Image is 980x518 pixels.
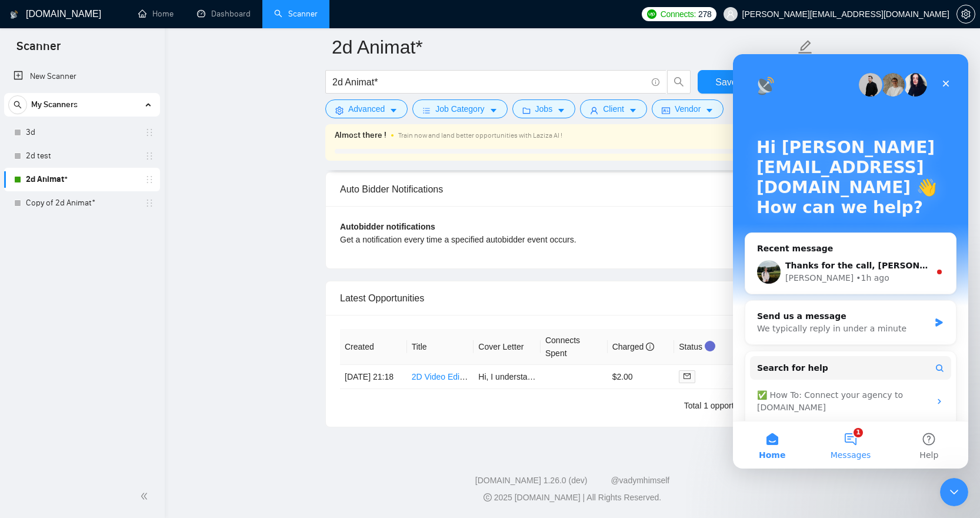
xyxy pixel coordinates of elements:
button: Search for help [17,302,218,326]
img: Profile image for Vadym [14,9,33,28]
th: Status [674,329,741,365]
img: logo [10,5,18,24]
span: Scanner [7,38,70,62]
span: Close [139,15,146,22]
div: Tooltip anchor [705,341,715,351]
span: holder [145,175,154,184]
span: Save [715,75,736,89]
iframe: To enrich screen reader interactions, please activate Accessibility in Grammarly extension settings [940,478,968,506]
span: Advanced [348,102,385,115]
td: [DATE] 21:18 [340,365,407,389]
div: Latest Opportunities [340,281,805,315]
span: Help [186,397,205,405]
a: 3d [26,121,138,144]
b: Autobidder notifications [340,222,435,231]
button: Save [698,70,755,94]
span: holder [145,198,154,208]
span: Job Category [435,102,484,115]
a: 2D Video Editor for YouTube [412,372,516,381]
a: homeHome [138,9,174,19]
div: Close [202,19,224,40]
div: Get a notification every time a specified autobidder event occurs. [340,233,689,246]
span: Charged [612,342,655,351]
a: dashboardDashboard [197,9,251,19]
a: searchScanner [274,9,318,19]
span: Home [26,397,52,405]
span: search [9,101,26,109]
div: 2025 [DOMAIN_NAME] | All Rights Reserved. [174,492,971,504]
th: Connects Spent [541,329,608,365]
span: My Scanners [31,93,78,117]
div: Go to the settings, and scroll down to the to find past proposals. [12,38,148,84]
span: holder [145,128,154,137]
a: New Scanner [14,65,151,88]
div: ✅ How To: Connect your agency to [DOMAIN_NAME] [17,330,218,364]
li: New Scanner [4,65,160,88]
span: user [726,10,735,18]
a: [DOMAIN_NAME] 1.26.0 (dev) [475,476,588,485]
span: folder [522,106,531,115]
td: 2D Video Editor for YouTube [407,365,474,389]
span: mail [684,373,691,380]
span: caret-down [705,106,714,115]
li: My Scanners [4,93,160,215]
div: Send us a messageWe typically reply in under a minute [12,246,224,291]
div: ✅ How To: Connect your agency to [DOMAIN_NAME] [24,335,197,360]
span: Train now and land better opportunities with Laziza AI ! [398,131,562,140]
a: 2d Animat* [26,168,138,191]
span: copyright [484,493,492,502]
button: folderJobscaret-down [512,99,576,118]
button: Help [157,367,235,414]
div: Intercom messenger [5,5,18,12]
div: [PERSON_NAME] [52,218,121,230]
span: double-left [140,490,152,502]
span: setting [335,106,344,115]
span: holder [145,151,154,161]
a: setting [956,9,975,19]
span: info-circle [646,343,654,351]
td: $2.00 [608,365,675,389]
button: settingAdvancedcaret-down [325,99,408,118]
div: We typically reply in under a minute [24,268,196,281]
a: @vadymhimself [611,476,669,485]
span: Connects: [661,8,696,21]
span: Search for help [24,308,95,320]
button: Messages [78,367,156,414]
div: Send us a message [24,256,196,268]
span: caret-down [489,106,498,115]
th: Title [407,329,474,365]
span: Almost there ! [335,129,386,142]
span: edit [798,39,813,55]
span: Messages [98,397,138,405]
span: Vadym [42,14,71,24]
th: Created [340,329,407,365]
b: Auto Bidder [50,38,105,48]
a: Copy of 2d Animat* [26,191,138,215]
button: search [8,95,27,114]
div: • 1h ago [123,218,156,230]
span: caret-down [389,106,398,115]
div: Auto Bidder Notifications [340,172,805,206]
span: bars [422,106,431,115]
input: Search Freelance Jobs... [332,75,646,89]
span: 278 [698,8,711,21]
span: setting [957,9,975,19]
li: Total 1 opportunities [684,399,758,413]
iframe: Intercom live chat [733,54,968,469]
div: Intercom [5,5,18,12]
input: Scanner name... [332,32,795,62]
th: Cover Letter [474,329,541,365]
span: from [DOMAIN_NAME] [71,14,161,24]
button: setting [956,5,975,24]
button: barsJob Categorycaret-down [412,99,507,118]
